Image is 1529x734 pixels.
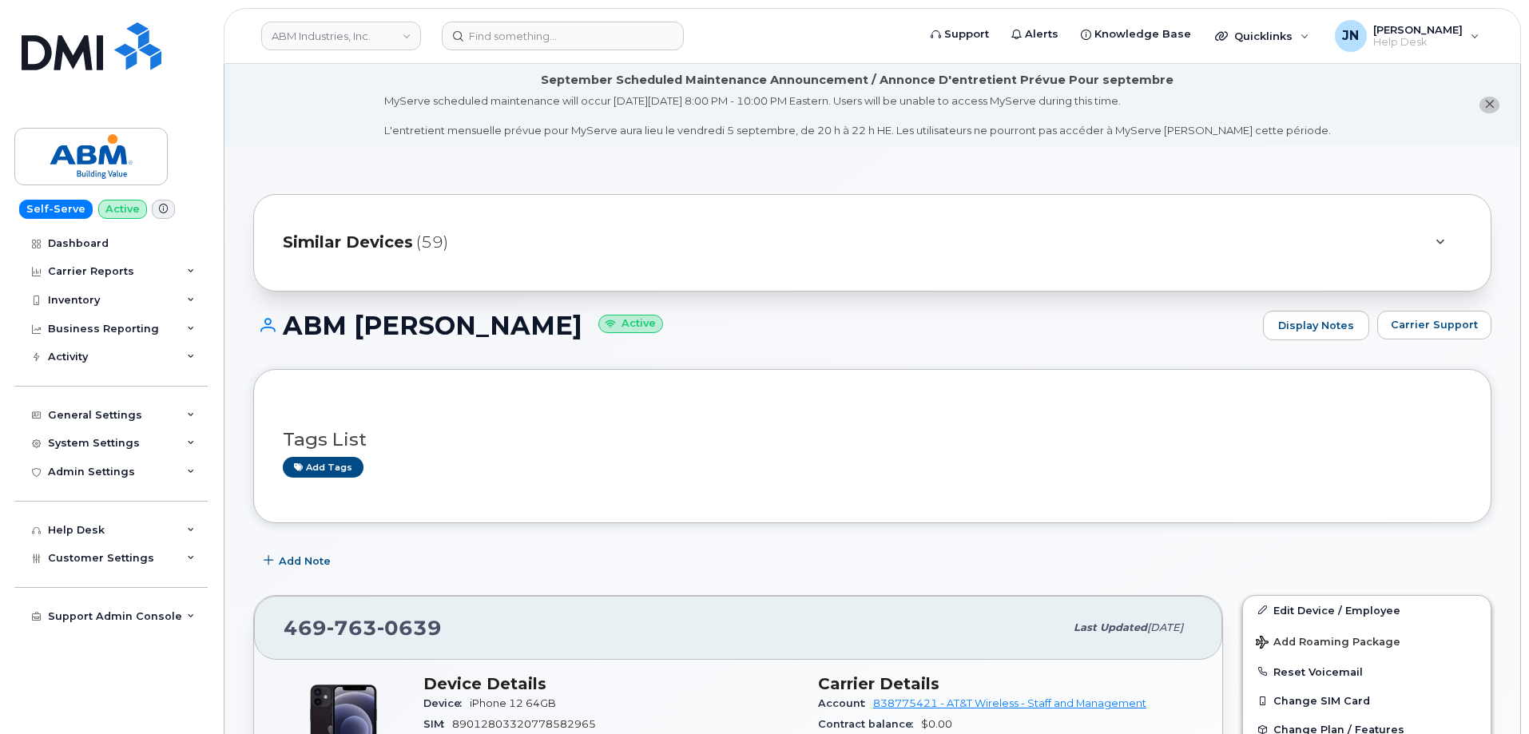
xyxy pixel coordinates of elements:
span: Similar Devices [283,231,413,254]
a: 838775421 - AT&T Wireless - Staff and Management [873,697,1146,709]
button: Add Roaming Package [1243,625,1491,657]
a: Add tags [283,457,363,477]
span: $0.00 [921,718,952,730]
span: Add Note [279,553,331,569]
span: SIM [423,718,452,730]
button: close notification [1479,97,1499,113]
span: Add Roaming Package [1256,636,1400,651]
a: Display Notes [1263,311,1369,341]
h3: Carrier Details [818,674,1193,693]
span: (59) [416,231,448,254]
button: Add Note [253,547,344,576]
button: Reset Voicemail [1243,657,1491,686]
div: September Scheduled Maintenance Announcement / Annonce D'entretient Prévue Pour septembre [541,72,1174,89]
span: 89012803320778582965 [452,718,596,730]
small: Active [598,315,663,333]
span: Contract balance [818,718,921,730]
span: [DATE] [1147,621,1183,633]
span: Account [818,697,873,709]
button: Change SIM Card [1243,686,1491,715]
span: 469 [284,616,442,640]
span: Last updated [1074,621,1147,633]
span: iPhone 12 64GB [470,697,556,709]
div: MyServe scheduled maintenance will occur [DATE][DATE] 8:00 PM - 10:00 PM Eastern. Users will be u... [384,93,1331,138]
h3: Device Details [423,674,799,693]
h3: Tags List [283,430,1462,450]
span: 763 [327,616,377,640]
h1: ABM [PERSON_NAME] [253,311,1255,339]
span: Carrier Support [1391,317,1478,332]
span: 0639 [377,616,442,640]
button: Carrier Support [1377,311,1491,339]
span: Device [423,697,470,709]
a: Edit Device / Employee [1243,596,1491,625]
